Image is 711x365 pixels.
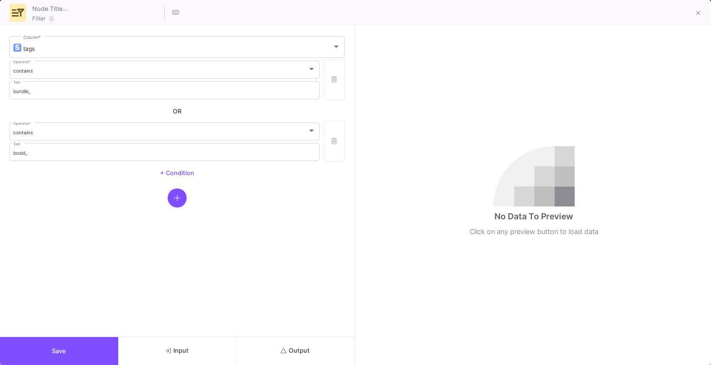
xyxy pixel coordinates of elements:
span: Save [52,347,66,355]
span: contains [13,130,33,135]
input: Node Title... [30,2,163,14]
span: tags [23,45,35,52]
span: Output [281,347,310,354]
span: Input [165,347,189,354]
span: Filter [32,15,46,22]
img: no-data.svg [493,146,575,206]
button: Output [236,337,354,365]
div: Click on any preview button to load data [470,226,598,237]
div: No Data To Preview [494,210,573,223]
span: OR [173,108,181,115]
button: + Condition [152,166,202,180]
button: Input [118,337,237,365]
span: + Condition [160,169,194,177]
button: Hotkeys List [166,3,185,22]
span: contains [13,68,33,74]
img: row-advanced-ui.svg [12,7,24,19]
